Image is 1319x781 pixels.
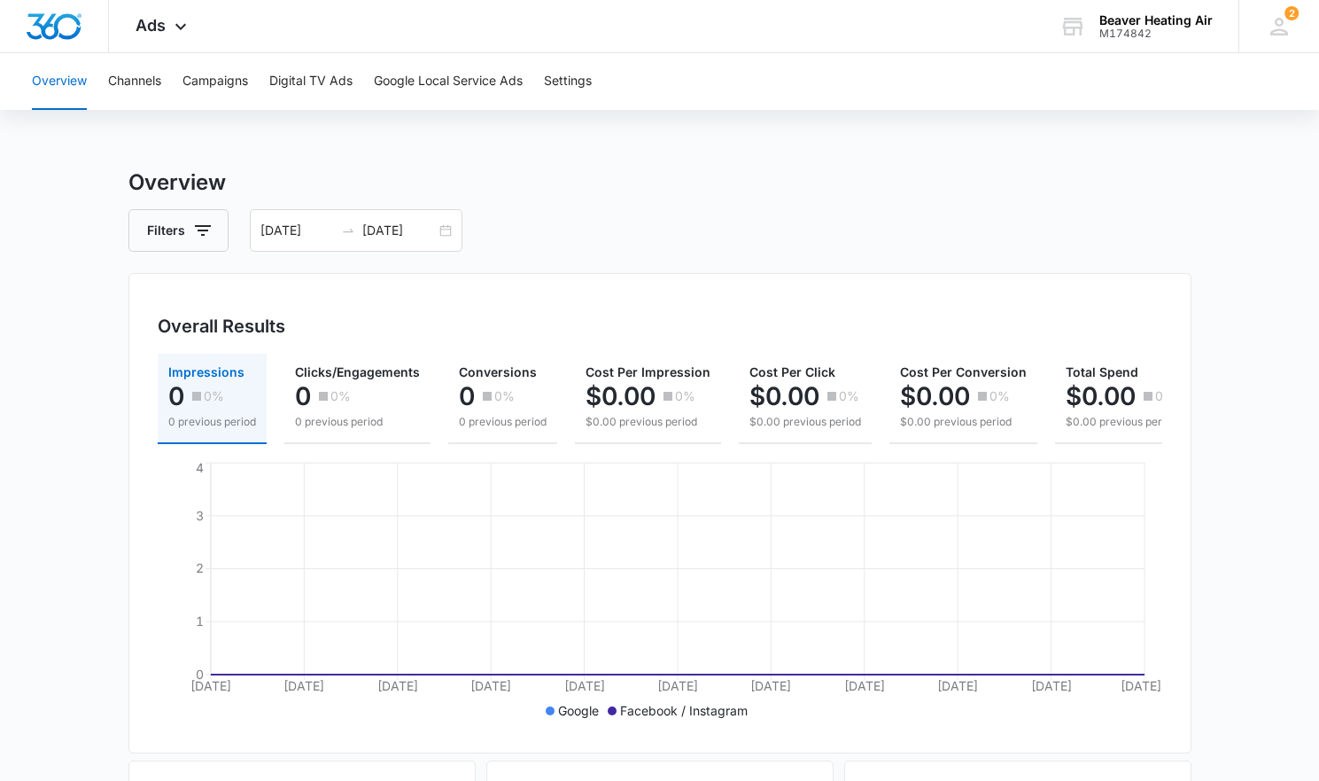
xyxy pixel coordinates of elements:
span: to [341,223,355,238]
tspan: [DATE] [1030,678,1071,693]
div: account id [1099,27,1213,40]
button: Campaigns [182,53,248,110]
tspan: 4 [195,460,203,475]
p: 0% [204,390,224,402]
button: Overview [32,53,87,110]
span: Total Spend [1066,364,1138,379]
p: $0.00 [900,382,970,410]
tspan: [DATE] [470,678,511,693]
p: 0% [330,390,351,402]
input: End date [362,221,436,240]
tspan: 3 [195,508,203,523]
span: Clicks/Engagements [295,364,420,379]
h3: Overall Results [158,313,285,340]
div: notifications count [1284,6,1299,20]
tspan: 2 [195,560,203,575]
div: account name [1099,13,1213,27]
p: 0 [168,382,184,410]
p: 0% [675,390,695,402]
tspan: [DATE] [283,678,324,693]
button: Settings [544,53,592,110]
p: $0.00 previous period [900,414,1027,430]
button: Digital TV Ads [269,53,353,110]
span: Impressions [168,364,244,379]
p: 0 previous period [168,414,256,430]
span: Cost Per Conversion [900,364,1027,379]
span: swap-right [341,223,355,238]
p: 0% [1155,390,1175,402]
tspan: [DATE] [656,678,697,693]
p: 0% [839,390,859,402]
span: Ads [136,16,166,35]
p: $0.00 previous period [586,414,710,430]
span: Cost Per Click [749,364,835,379]
span: Cost Per Impression [586,364,710,379]
p: $0.00 previous period [1066,414,1177,430]
tspan: [DATE] [563,678,604,693]
p: 0% [494,390,515,402]
p: 0 [459,382,475,410]
tspan: 1 [195,613,203,629]
tspan: [DATE] [937,678,978,693]
h3: Overview [128,167,1191,199]
tspan: [DATE] [750,678,791,693]
input: Start date [260,221,334,240]
p: 0 previous period [459,414,547,430]
p: $0.00 [749,382,819,410]
p: $0.00 previous period [749,414,861,430]
span: Conversions [459,364,537,379]
p: Facebook / Instagram [620,701,748,720]
button: Google Local Service Ads [374,53,523,110]
p: $0.00 [1066,382,1136,410]
p: Google [558,701,599,720]
p: $0.00 [586,382,656,410]
p: 0 [295,382,311,410]
p: 0 previous period [295,414,420,430]
tspan: [DATE] [1120,678,1160,693]
tspan: [DATE] [376,678,417,693]
button: Filters [128,209,229,252]
tspan: [DATE] [190,678,230,693]
span: 2 [1284,6,1299,20]
button: Channels [108,53,161,110]
tspan: 0 [195,667,203,682]
tspan: [DATE] [843,678,884,693]
p: 0% [989,390,1010,402]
